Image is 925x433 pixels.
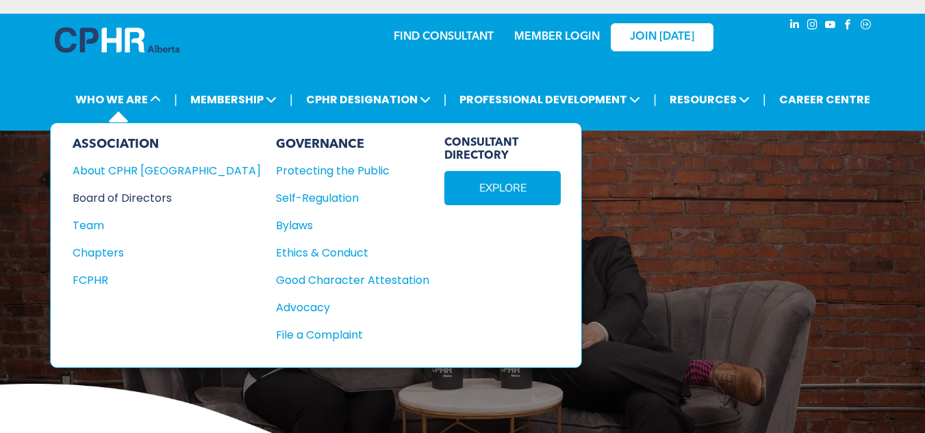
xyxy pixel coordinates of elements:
span: MEMBERSHIP [186,87,281,112]
a: JOIN [DATE] [611,23,713,51]
li: | [290,86,293,114]
div: Team [73,217,242,234]
div: Good Character Attestation [276,272,414,289]
a: youtube [823,17,838,36]
a: MEMBER LOGIN [514,31,600,42]
a: instagram [805,17,820,36]
a: FIND CONSULTANT [394,31,494,42]
a: Social network [859,17,874,36]
img: A blue and white logo for cp alberta [55,27,179,53]
a: Advocacy [276,299,429,316]
li: | [763,86,766,114]
a: Ethics & Conduct [276,244,429,261]
a: CAREER CENTRE [775,87,874,112]
a: File a Complaint [276,326,429,343]
a: FCPHR [73,272,261,289]
a: Protecting the Public [276,162,429,179]
a: EXPLORE [444,171,561,205]
a: facebook [841,17,856,36]
a: Self-Regulation [276,189,429,207]
span: CONSULTANT DIRECTORY [444,137,561,163]
div: Advocacy [276,299,414,316]
div: Ethics & Conduct [276,244,414,261]
span: PROFESSIONAL DEVELOPMENT [455,87,644,112]
div: ASSOCIATION [73,137,261,152]
div: Board of Directors [73,189,242,207]
a: Good Character Attestation [276,272,429,289]
div: Chapters [73,244,242,261]
div: Bylaws [276,217,414,234]
li: | [444,86,447,114]
li: | [174,86,177,114]
a: Team [73,217,261,234]
span: RESOURCES [666,87,754,112]
span: JOIN [DATE] [630,31,694,44]
div: GOVERNANCE [276,137,429,152]
li: | [653,86,657,114]
a: Board of Directors [73,189,261,207]
span: WHO WE ARE [71,87,165,112]
span: CPHR DESIGNATION [302,87,435,112]
div: File a Complaint [276,326,414,343]
div: Self-Regulation [276,189,414,207]
a: Bylaws [276,217,429,234]
div: About CPHR [GEOGRAPHIC_DATA] [73,162,242,179]
a: linkedin [787,17,802,36]
a: About CPHR [GEOGRAPHIC_DATA] [73,162,261,179]
div: Protecting the Public [276,162,414,179]
div: FCPHR [73,272,242,289]
a: Chapters [73,244,261,261]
